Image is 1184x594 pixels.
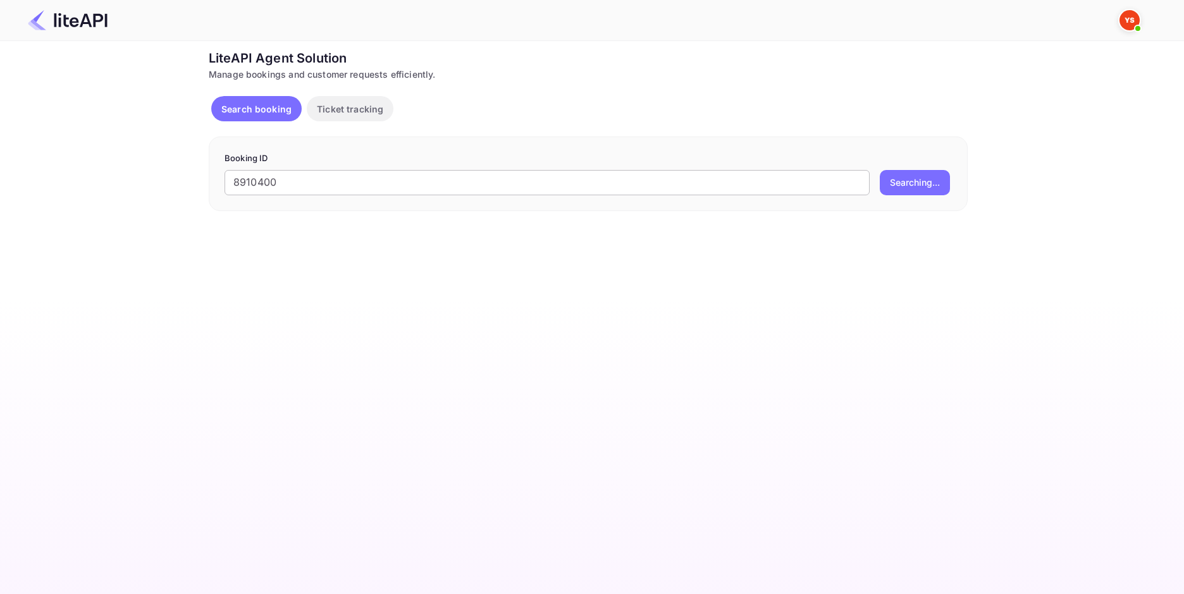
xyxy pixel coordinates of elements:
div: Manage bookings and customer requests efficiently. [209,68,968,81]
p: Booking ID [225,152,952,165]
button: Searching... [880,170,950,195]
p: Search booking [221,102,292,116]
img: Yandex Support [1119,10,1140,30]
img: LiteAPI Logo [28,10,108,30]
div: LiteAPI Agent Solution [209,49,968,68]
input: Enter Booking ID (e.g., 63782194) [225,170,870,195]
p: Ticket tracking [317,102,383,116]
